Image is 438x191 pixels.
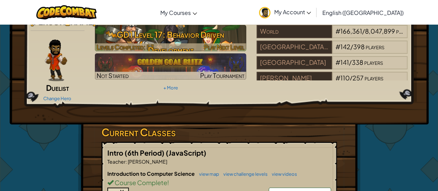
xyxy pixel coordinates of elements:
[257,56,332,69] div: [GEOGRAPHIC_DATA]
[107,158,126,165] span: Teacher
[157,3,200,22] a: My Courses
[97,71,129,79] span: Not Started
[340,27,362,35] span: 166,361
[95,25,246,51] img: GD1 Level 17: Behavior Driven Development
[257,78,408,86] a: [PERSON_NAME]#110/257players
[107,148,166,157] span: Intro (6th Period)
[101,124,337,140] h3: Current Classes
[126,158,127,165] span: :
[95,53,246,80] a: Not StartedPlay Tournament
[114,179,167,186] span: Course Complete
[336,43,340,51] span: #
[268,171,297,177] a: view videos
[95,53,246,80] img: Golden Goal
[200,71,244,79] span: Play Tournament
[274,8,311,16] span: My Account
[353,43,365,51] span: 398
[352,74,364,82] span: 257
[256,1,314,23] a: My Account
[45,40,67,81] img: duelist-pose.png
[257,32,408,40] a: World#166,361/8,047,899players
[163,85,178,90] a: + More
[350,43,353,51] span: /
[336,58,340,66] span: #
[107,170,196,177] span: Introduction to Computer Science
[257,25,332,38] div: World
[43,96,71,101] a: Change Hero
[46,83,69,93] span: Duelist
[95,25,246,51] a: Play Next Level
[362,27,365,35] span: /
[364,58,383,66] span: players
[340,43,350,51] span: 142
[257,47,408,55] a: [GEOGRAPHIC_DATA] (4368)#142/398players
[340,74,350,82] span: 110
[220,171,268,177] a: view challenge levels
[322,9,403,16] span: English ([GEOGRAPHIC_DATA])
[319,3,407,22] a: English ([GEOGRAPHIC_DATA])
[167,179,169,186] span: !
[365,27,395,35] span: 8,047,899
[366,43,384,51] span: players
[396,27,415,35] span: players
[336,74,340,82] span: #
[257,72,332,85] div: [PERSON_NAME]
[36,5,97,19] img: CodeCombat logo
[365,74,383,82] span: players
[166,148,206,157] span: (JavaScript)
[257,41,332,54] div: [GEOGRAPHIC_DATA] (4368)
[95,27,246,58] h3: GD1 Level 17: Behavior Driven Development
[257,63,408,71] a: [GEOGRAPHIC_DATA]#141/338players
[349,58,352,66] span: /
[196,171,219,177] a: view map
[340,58,349,66] span: 141
[259,7,270,18] img: avatar
[350,74,352,82] span: /
[336,27,340,35] span: #
[352,58,363,66] span: 338
[160,9,191,16] span: My Courses
[127,158,167,165] span: [PERSON_NAME]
